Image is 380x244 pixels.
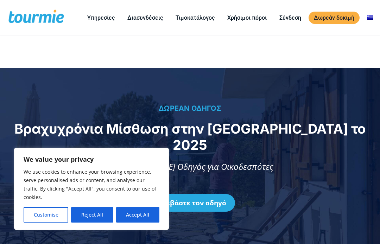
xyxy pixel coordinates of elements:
[14,121,366,153] span: Βραχυχρόνια Μίσθωση στην [GEOGRAPHIC_DATA] το 2025
[159,104,221,113] span: ΔΩΡΕΑΝ ΟΔΗΓΟΣ
[122,13,168,22] a: Διασυνδέσεις
[107,161,273,172] span: Ο [PERSON_NAME] Οδηγός για Οικοδεσπότες
[274,13,306,22] a: Σύνδεση
[82,13,120,22] a: Υπηρεσίες
[116,207,159,223] button: Accept All
[24,207,68,223] button: Customise
[309,12,360,24] a: Δωρεάν δοκιμή
[71,207,113,223] button: Reject All
[24,155,159,163] p: We value your privacy
[145,194,235,212] a: Κατεβάστε τον οδηγό
[222,13,272,22] a: Χρήσιμοι πόροι
[170,13,220,22] a: Τιμοκατάλογος
[24,168,159,201] p: We use cookies to enhance your browsing experience, serve personalised ads or content, and analys...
